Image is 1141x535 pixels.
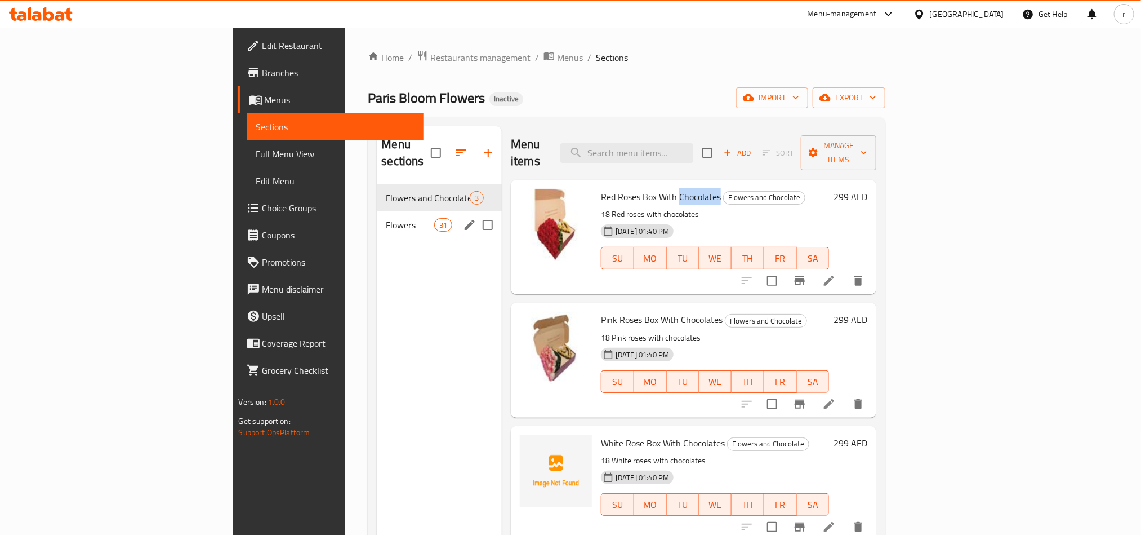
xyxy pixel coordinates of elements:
[262,255,414,269] span: Promotions
[786,391,813,418] button: Branch-specific-item
[601,370,634,393] button: SU
[535,51,539,64] li: /
[435,220,452,231] span: 31
[834,312,867,328] h6: 299 AED
[611,350,674,360] span: [DATE] 01:40 PM
[596,51,628,64] span: Sections
[667,247,699,269] button: TU
[732,493,764,516] button: TH
[930,8,1004,20] div: [GEOGRAPHIC_DATA]
[262,337,414,350] span: Coverage Report
[639,374,662,390] span: MO
[813,87,885,108] button: export
[262,228,414,242] span: Coupons
[769,374,792,390] span: FR
[601,188,721,205] span: Red Roses Box With Chocolates
[386,218,434,232] span: Flowers
[238,276,424,303] a: Menu disclaimer
[699,370,732,393] button: WE
[724,191,805,204] span: Flowers and Chocolate
[634,370,667,393] button: MO
[703,497,727,513] span: WE
[822,274,836,288] a: Edit menu item
[238,357,424,384] a: Grocery Checklist
[601,493,634,516] button: SU
[377,184,502,211] div: Flowers and Chocolate3
[238,32,424,59] a: Edit Restaurant
[238,194,424,222] a: Choice Groups
[368,85,485,110] span: Paris Bloom Flowers
[634,247,667,269] button: MO
[736,87,808,108] button: import
[801,250,825,267] span: SA
[671,250,695,267] span: TU
[703,374,727,390] span: WE
[475,139,502,166] button: Add section
[262,201,414,215] span: Choice Groups
[801,135,876,170] button: Manage items
[797,247,830,269] button: SA
[424,141,448,165] span: Select all sections
[728,437,809,450] span: Flowers and Chocolate
[238,86,424,113] a: Menus
[834,435,867,451] h6: 299 AED
[262,282,414,296] span: Menu disclaimer
[256,120,414,134] span: Sections
[769,497,792,513] span: FR
[719,144,755,162] button: Add
[760,269,784,293] span: Select to update
[808,7,877,21] div: Menu-management
[822,397,836,411] a: Edit menu item
[606,497,630,513] span: SU
[448,139,475,166] span: Sort sections
[736,374,760,390] span: TH
[601,454,829,468] p: 18 White roses with chocolates
[368,50,885,65] nav: breadcrumb
[268,395,286,409] span: 1.0.0
[601,435,725,452] span: White Rose Box With Chocolates
[247,140,424,167] a: Full Menu View
[764,370,797,393] button: FR
[262,309,414,323] span: Upsell
[520,435,592,507] img: White Rose Box With Chocolates
[822,520,836,534] a: Edit menu item
[671,374,695,390] span: TU
[719,144,755,162] span: Add item
[822,91,876,105] span: export
[606,374,630,390] span: SU
[764,493,797,516] button: FR
[699,247,732,269] button: WE
[699,493,732,516] button: WE
[520,189,592,261] img: Red Roses Box With Chocolates
[639,497,662,513] span: MO
[265,93,414,107] span: Menus
[238,222,424,249] a: Coupons
[560,143,693,163] input: search
[810,139,867,167] span: Manage items
[489,94,523,104] span: Inactive
[703,250,727,267] span: WE
[834,189,867,205] h6: 299 AED
[760,392,784,416] span: Select to update
[769,250,792,267] span: FR
[634,493,667,516] button: MO
[736,497,760,513] span: TH
[461,216,478,233] button: edit
[601,311,723,328] span: Pink Roses Box With Chocolates
[511,136,547,170] h2: Menu items
[587,51,591,64] li: /
[520,312,592,384] img: Pink Roses Box With Chocolates
[386,191,470,205] span: Flowers and Chocolate
[256,174,414,188] span: Edit Menu
[377,180,502,243] nav: Menu sections
[247,167,424,194] a: Edit Menu
[470,191,484,205] div: items
[845,267,872,294] button: delete
[667,370,699,393] button: TU
[239,425,310,440] a: Support.OpsPlatform
[262,66,414,79] span: Branches
[434,218,452,232] div: items
[764,247,797,269] button: FR
[557,51,583,64] span: Menus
